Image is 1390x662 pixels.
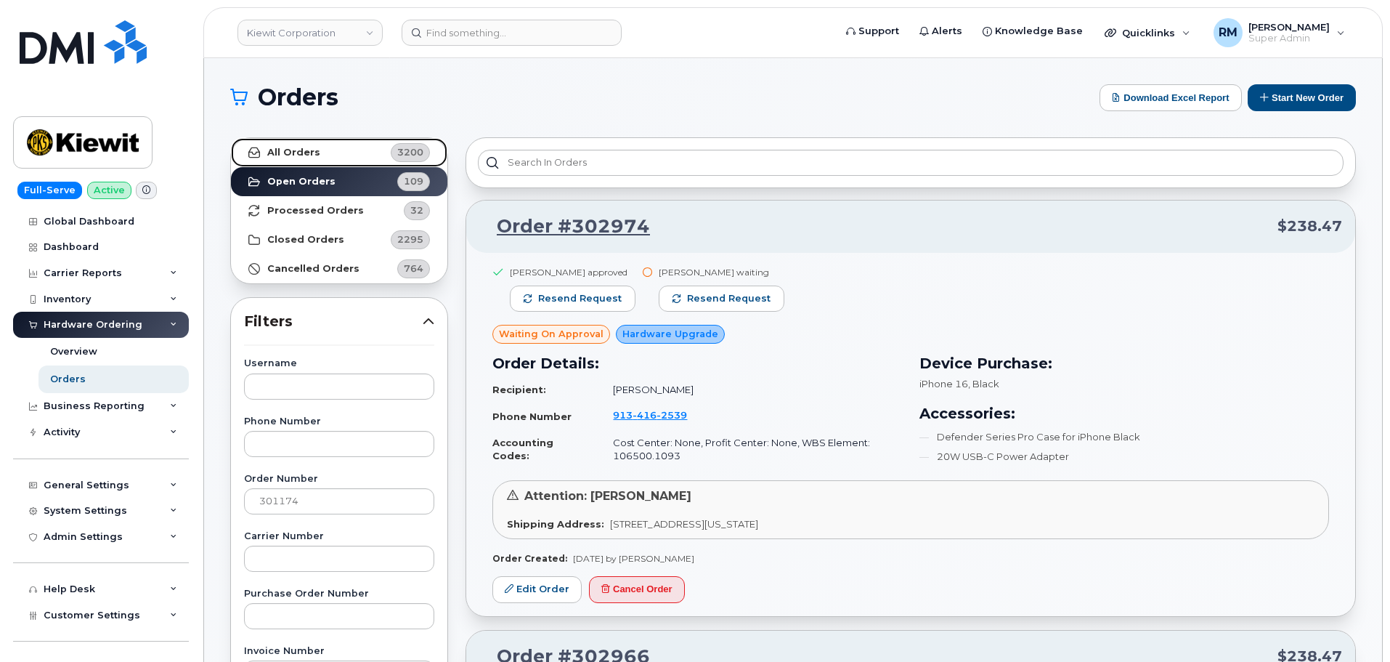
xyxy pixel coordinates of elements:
[267,263,359,275] strong: Cancelled Orders
[499,327,603,341] span: Waiting On Approval
[538,292,622,305] span: Resend request
[492,352,902,374] h3: Order Details:
[231,167,447,196] a: Open Orders109
[610,518,758,530] span: [STREET_ADDRESS][US_STATE]
[244,475,434,484] label: Order Number
[479,214,650,240] a: Order #302974
[231,138,447,167] a: All Orders3200
[1327,599,1379,651] iframe: Messenger Launcher
[478,150,1344,176] input: Search in orders
[404,262,423,275] span: 764
[1277,216,1342,237] span: $238.47
[919,378,968,389] span: iPhone 16
[589,576,685,603] button: Cancel Order
[492,553,567,564] strong: Order Created:
[613,409,704,421] a: 9134162539
[267,234,344,246] strong: Closed Orders
[633,409,657,421] span: 416
[231,225,447,254] a: Closed Orders2295
[267,176,336,187] strong: Open Orders
[397,145,423,159] span: 3200
[510,286,635,312] button: Resend request
[659,266,784,278] div: [PERSON_NAME] waiting
[600,377,902,403] td: [PERSON_NAME]
[657,409,687,421] span: 2539
[919,352,1329,374] h3: Device Purchase:
[659,286,784,312] button: Resend request
[600,430,902,469] td: Cost Center: None, Profit Center: None, WBS Element: 106500.1093
[492,576,582,603] a: Edit Order
[919,450,1329,464] li: 20W USB-C Power Adapter
[244,647,434,656] label: Invoice Number
[244,417,434,427] label: Phone Number
[410,203,423,217] span: 32
[968,378,999,389] span: , Black
[244,311,423,332] span: Filters
[244,532,434,541] label: Carrier Number
[573,553,694,564] span: [DATE] by [PERSON_NAME]
[524,489,691,503] span: Attention: [PERSON_NAME]
[267,147,320,158] strong: All Orders
[919,403,1329,424] h3: Accessories:
[1248,84,1356,111] button: Start New Order
[1100,84,1242,111] button: Download Excel Report
[244,359,434,368] label: Username
[244,589,434,599] label: Purchase Order Number
[231,196,447,225] a: Processed Orders32
[687,292,771,305] span: Resend request
[258,86,338,108] span: Orders
[613,409,687,421] span: 913
[492,437,553,462] strong: Accounting Codes:
[492,384,546,395] strong: Recipient:
[267,205,364,217] strong: Processed Orders
[919,430,1329,444] li: Defender Series Pro Case for iPhone Black
[404,174,423,188] span: 109
[622,327,718,341] span: Hardware Upgrade
[397,233,423,246] span: 2295
[510,266,635,278] div: [PERSON_NAME] approved
[231,254,447,283] a: Cancelled Orders764
[492,411,572,422] strong: Phone Number
[507,518,604,530] strong: Shipping Address:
